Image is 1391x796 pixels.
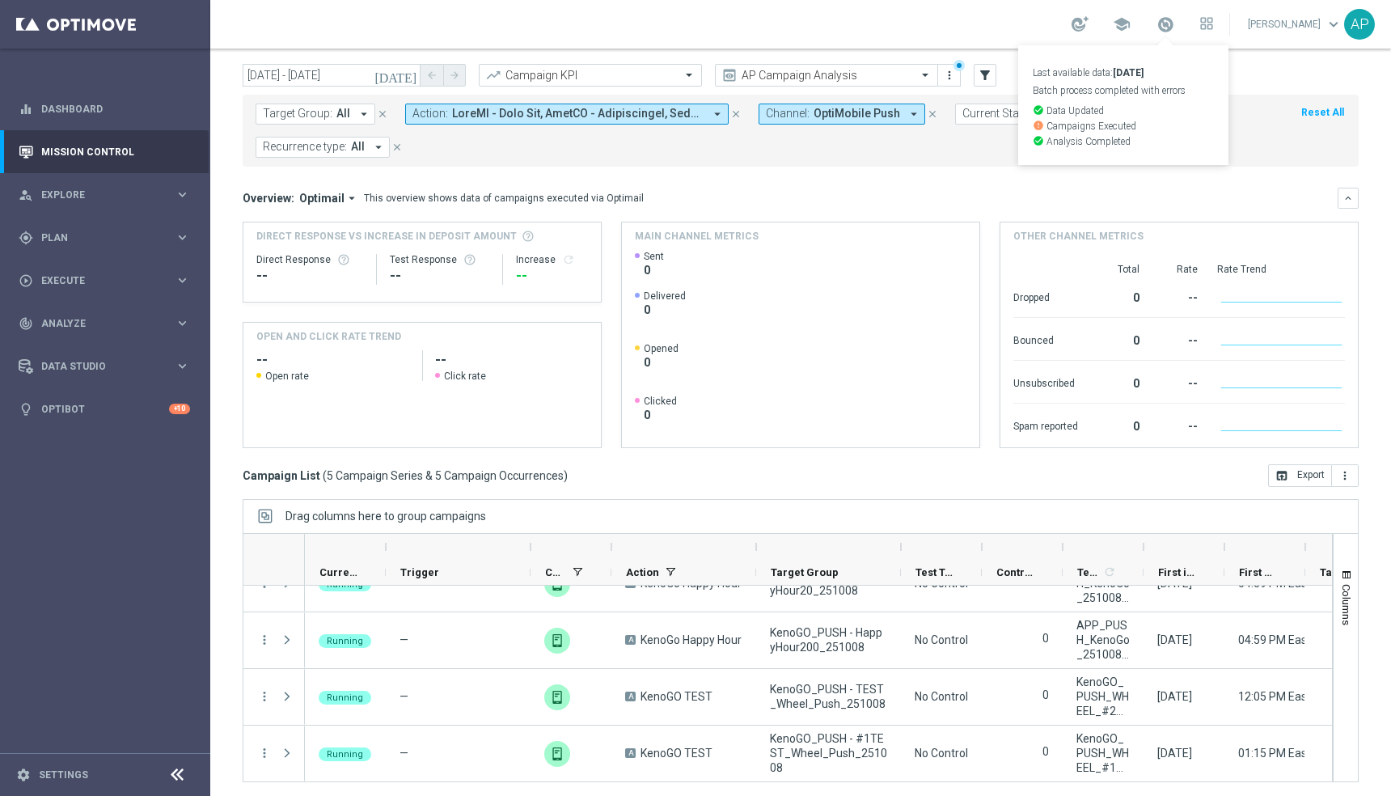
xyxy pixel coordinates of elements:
div: +10 [169,404,190,414]
button: arrow_back [421,64,443,87]
input: Select date range [243,64,421,87]
label: 0 [1042,688,1049,702]
button: equalizer Dashboard [18,103,191,116]
colored-tag: Running [319,689,371,705]
i: arrow_drop_down [371,140,386,155]
span: Explore [41,190,175,200]
div: Total [1097,263,1139,276]
button: Target Group: All arrow_drop_down [256,104,375,125]
i: check_circle [1033,135,1044,146]
multiple-options-button: Export to CSV [1268,468,1359,481]
i: play_circle_outline [19,273,33,288]
span: OptiMobile Push [814,107,900,121]
button: arrow_forward [443,64,466,87]
div: lightbulb Optibot +10 [18,403,191,416]
colored-tag: Running [319,633,371,648]
h3: Overview: [243,191,294,205]
span: Running [327,692,363,703]
div: Explore [19,188,175,202]
i: settings [16,768,31,782]
button: more_vert [257,689,272,704]
button: Current Status: All arrow_drop_down [955,104,1080,125]
button: filter_alt [974,64,996,87]
span: A [625,635,636,645]
div: person_search Explore keyboard_arrow_right [18,188,191,201]
div: track_changes Analyze keyboard_arrow_right [18,317,191,330]
p: Data Updated [1033,104,1210,116]
p: Analysis Completed [1033,135,1210,146]
i: track_changes [19,316,33,331]
button: more_vert [257,746,272,760]
div: Data Studio [19,359,175,374]
div: OptiMobile Push [544,684,570,710]
div: Unsubscribed [1013,369,1078,395]
span: Current Status [319,566,358,578]
span: 0 [644,303,686,317]
span: school [1113,15,1131,33]
div: Analyze [19,316,175,331]
div: OptiMobile Push [544,628,570,654]
p: Campaigns Executed [1033,120,1210,131]
span: Recurrence type: [263,140,347,154]
div: 08 Oct 2025, Wednesday [1157,633,1192,647]
i: arrow_drop_down [345,191,359,205]
i: arrow_drop_down [710,107,725,121]
i: preview [721,67,738,83]
colored-tag: Running [319,746,371,761]
span: Target Group [771,566,839,578]
span: Target Group: [263,107,332,121]
button: gps_fixed Plan keyboard_arrow_right [18,231,191,244]
div: Increase [516,253,588,266]
span: Action [626,566,659,578]
span: Open rate [265,370,309,383]
div: Plan [19,231,175,245]
span: Analyze [41,319,175,328]
i: error [1033,120,1044,131]
i: person_search [19,188,33,202]
div: -- [390,266,489,286]
span: A [625,748,636,758]
a: Optibot [41,387,169,430]
i: arrow_drop_down [907,107,921,121]
div: Mission Control [18,146,191,159]
div: Rate Trend [1217,263,1345,276]
span: Drag columns here to group campaigns [285,510,486,523]
span: Data Studio [41,362,175,371]
button: play_circle_outline Execute keyboard_arrow_right [18,274,191,287]
button: close [390,138,404,156]
span: Channel: [766,107,810,121]
i: more_vert [943,69,956,82]
div: Optibot [19,387,190,430]
i: close [377,108,388,120]
i: open_in_browser [1275,469,1288,482]
span: All [336,107,350,121]
div: -- [1159,369,1198,395]
i: equalizer [19,102,33,116]
span: Plan [41,233,175,243]
span: KenoGO_PUSH - #1TEST_Wheel_Push_251008 [770,731,887,775]
div: -- [516,266,588,286]
span: Calculate column [1101,563,1116,581]
a: Settings [39,770,88,780]
button: Recurrence type: All arrow_drop_down [256,137,390,158]
button: Action: LoreMI - Dolo Sit, AmetCO - Adipiscingel, SeddOE - Tempori Utlaboreetdo, MagnAA - Enimadm... [405,104,729,125]
span: Control Customers [996,566,1035,578]
span: APP_PUSH_KenoGo_251008_HappyHour200 [1076,618,1130,662]
div: -- [256,266,363,286]
label: 0 [1042,631,1049,646]
span: Running [327,749,363,760]
span: Channel [545,566,566,578]
div: No Control [915,633,968,647]
span: LoreMI - Dolo Sit, AmetCO - Adipiscingel, SeddOE - Tempori Utlaboreetdo, MagnAA - Enimadmi, VeniA... [452,107,704,121]
span: KenoGO_PUSH_WHEEL_#2TEST_251008 [1076,675,1130,718]
h4: OPEN AND CLICK RATE TREND [256,329,401,344]
button: refresh [562,253,575,266]
i: keyboard_arrow_right [175,358,190,374]
img: OptiMobile Push [544,741,570,767]
div: No Control [915,689,968,704]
